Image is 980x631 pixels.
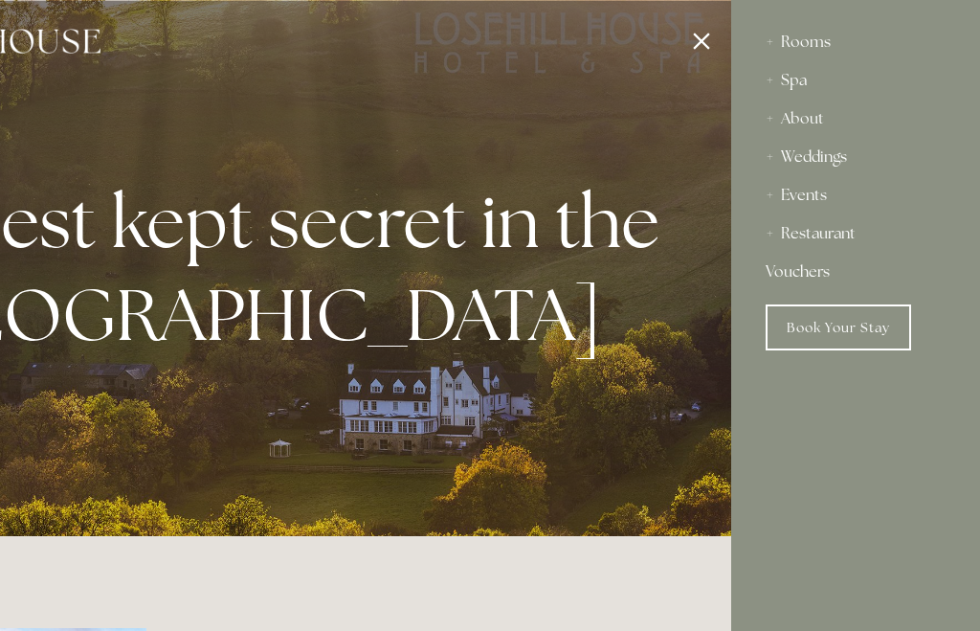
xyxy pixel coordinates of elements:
div: Weddings [766,138,946,176]
div: Rooms [766,23,946,61]
a: Book Your Stay [766,304,911,350]
a: Vouchers [766,253,946,291]
div: About [766,100,946,138]
div: Spa [766,61,946,100]
div: Events [766,176,946,214]
div: Restaurant [766,214,946,253]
